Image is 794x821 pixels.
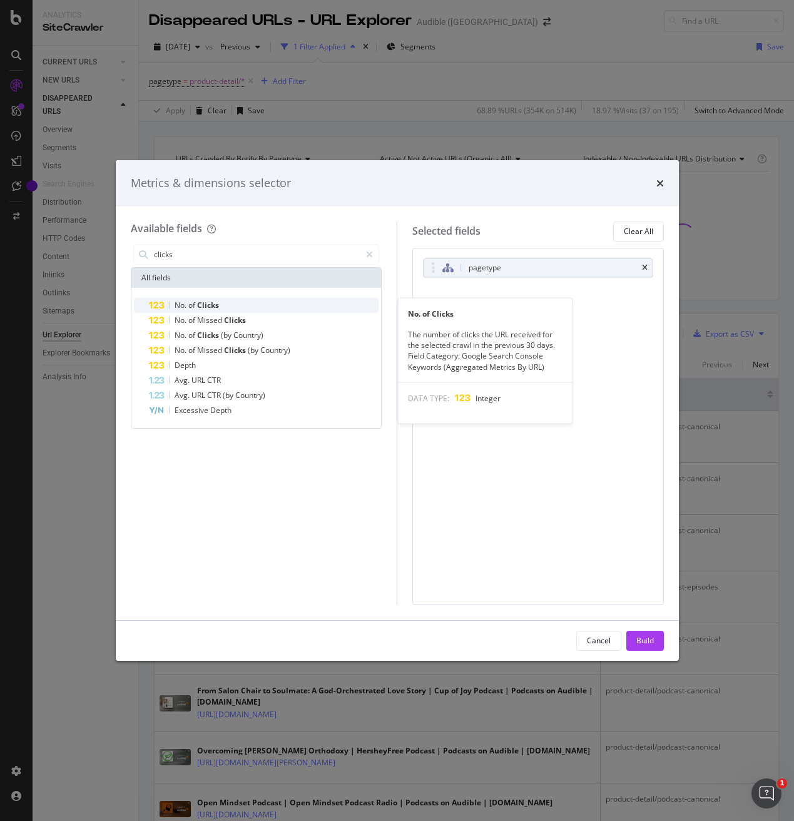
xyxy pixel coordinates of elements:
[221,330,233,340] span: (by
[624,226,653,237] div: Clear All
[175,375,191,385] span: Avg.
[175,300,188,310] span: No.
[476,392,501,403] span: Integer
[777,778,787,788] span: 1
[175,315,188,325] span: No.
[188,300,197,310] span: of
[207,390,223,400] span: CTR
[175,330,188,340] span: No.
[175,360,196,370] span: Depth
[188,345,197,355] span: of
[613,222,664,242] button: Clear All
[153,245,361,264] input: Search by field name
[188,315,197,325] span: of
[423,258,653,277] div: pagetypetimes
[224,315,246,325] span: Clicks
[248,345,260,355] span: (by
[576,631,621,651] button: Cancel
[223,390,235,400] span: (by
[131,222,202,235] div: Available fields
[636,635,654,646] div: Build
[197,300,219,310] span: Clicks
[408,392,449,403] span: DATA TYPE:
[469,262,501,274] div: pagetype
[626,631,664,651] button: Build
[188,330,197,340] span: of
[175,405,210,416] span: Excessive
[260,345,290,355] span: Country)
[197,345,224,355] span: Missed
[131,268,382,288] div: All fields
[398,329,572,372] div: The number of clicks the URL received for the selected crawl in the previous 30 days. Field Categ...
[224,345,248,355] span: Clicks
[587,635,611,646] div: Cancel
[175,345,188,355] span: No.
[175,390,191,400] span: Avg.
[116,160,679,661] div: modal
[207,375,221,385] span: CTR
[751,778,781,808] iframe: Intercom live chat
[197,315,224,325] span: Missed
[656,175,664,191] div: times
[233,330,263,340] span: Country)
[131,175,291,191] div: Metrics & dimensions selector
[412,224,481,238] div: Selected fields
[191,375,207,385] span: URL
[642,264,648,272] div: times
[398,309,572,319] div: No. of Clicks
[210,405,232,416] span: Depth
[191,390,207,400] span: URL
[235,390,265,400] span: Country)
[197,330,221,340] span: Clicks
